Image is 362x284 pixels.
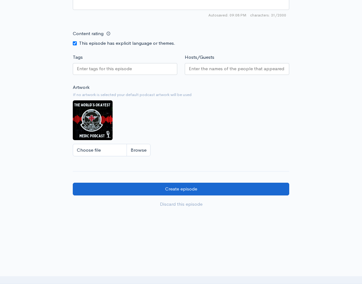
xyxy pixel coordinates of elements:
[73,92,289,98] small: If no artwork is selected your default podcast artwork will be used
[185,54,214,61] label: Hosts/Guests
[73,84,90,91] label: Artwork
[73,183,289,195] input: Create episode
[208,12,246,18] span: Autosaved: 09:08 PM
[77,65,133,72] input: Enter tags for this episode
[73,198,289,211] a: Discard this episode
[79,40,175,47] label: This episode has explicit language or themes.
[73,54,83,61] label: Tags
[73,27,104,40] label: Content rating
[250,12,286,18] span: 31/2000
[189,65,285,72] input: Enter the names of the people that appeared on this episode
